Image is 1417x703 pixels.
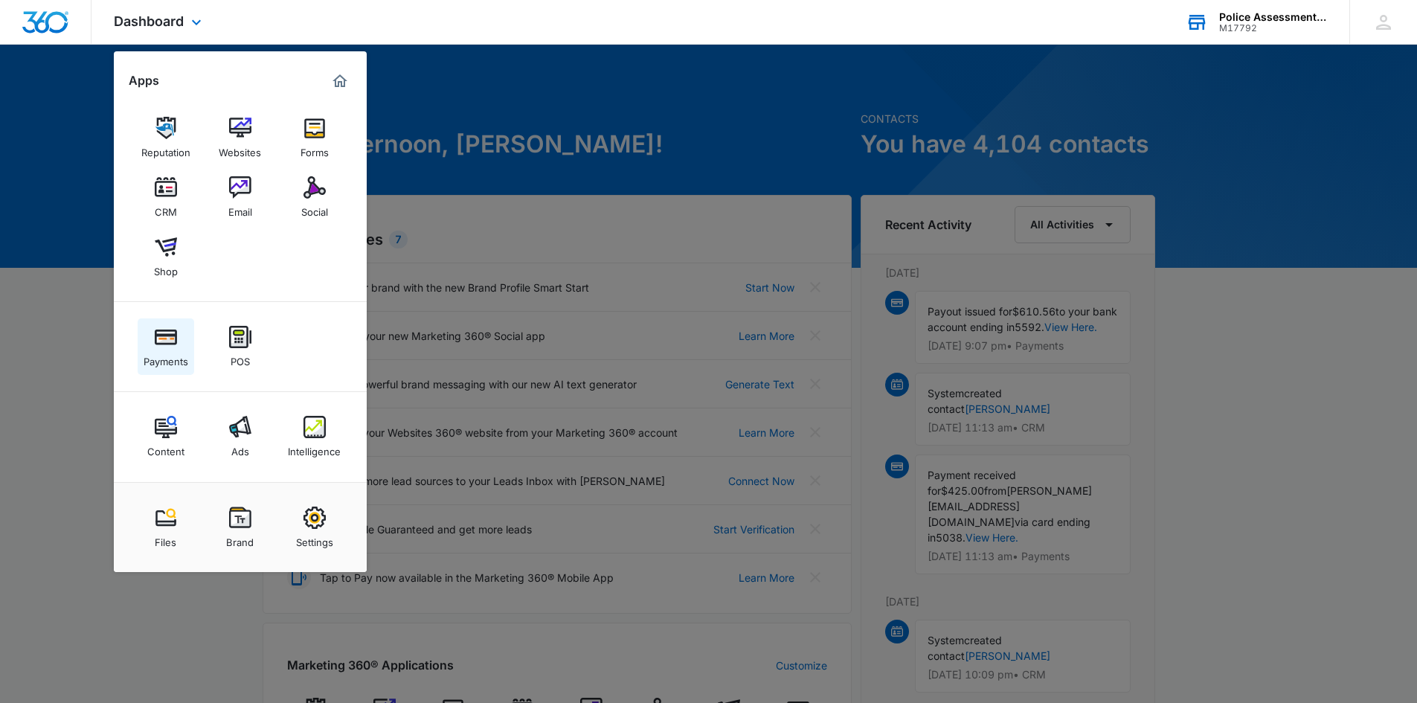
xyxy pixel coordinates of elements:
[301,199,328,218] div: Social
[286,408,343,465] a: Intelligence
[138,318,194,375] a: Payments
[147,438,184,458] div: Content
[286,169,343,225] a: Social
[129,74,159,88] h2: Apps
[212,499,269,556] a: Brand
[219,139,261,158] div: Websites
[138,169,194,225] a: CRM
[212,408,269,465] a: Ads
[212,109,269,166] a: Websites
[228,199,252,218] div: Email
[1219,11,1328,23] div: account name
[114,13,184,29] span: Dashboard
[226,529,254,548] div: Brand
[301,139,329,158] div: Forms
[231,348,250,367] div: POS
[1219,23,1328,33] div: account id
[138,109,194,166] a: Reputation
[288,438,341,458] div: Intelligence
[286,499,343,556] a: Settings
[144,348,188,367] div: Payments
[296,529,333,548] div: Settings
[138,408,194,465] a: Content
[138,228,194,285] a: Shop
[154,258,178,277] div: Shop
[138,499,194,556] a: Files
[141,139,190,158] div: Reputation
[155,199,177,218] div: CRM
[231,438,249,458] div: Ads
[212,318,269,375] a: POS
[328,69,352,93] a: Marketing 360® Dashboard
[212,169,269,225] a: Email
[286,109,343,166] a: Forms
[155,529,176,548] div: Files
